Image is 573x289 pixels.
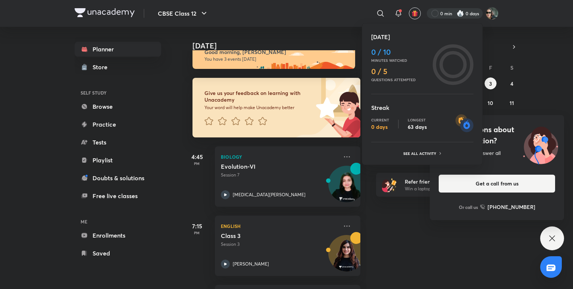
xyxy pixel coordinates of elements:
[371,48,430,57] h4: 0 / 10
[408,124,427,130] p: 63 days
[455,114,473,132] img: streak
[408,118,427,122] p: Longest
[371,124,389,130] p: 0 days
[371,77,430,82] p: Questions attempted
[371,67,430,76] h4: 0 / 5
[371,58,430,63] p: Minutes watched
[371,103,473,112] h5: Streak
[403,151,438,156] p: See all activity
[371,118,389,122] p: Current
[371,32,473,41] h5: [DATE]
